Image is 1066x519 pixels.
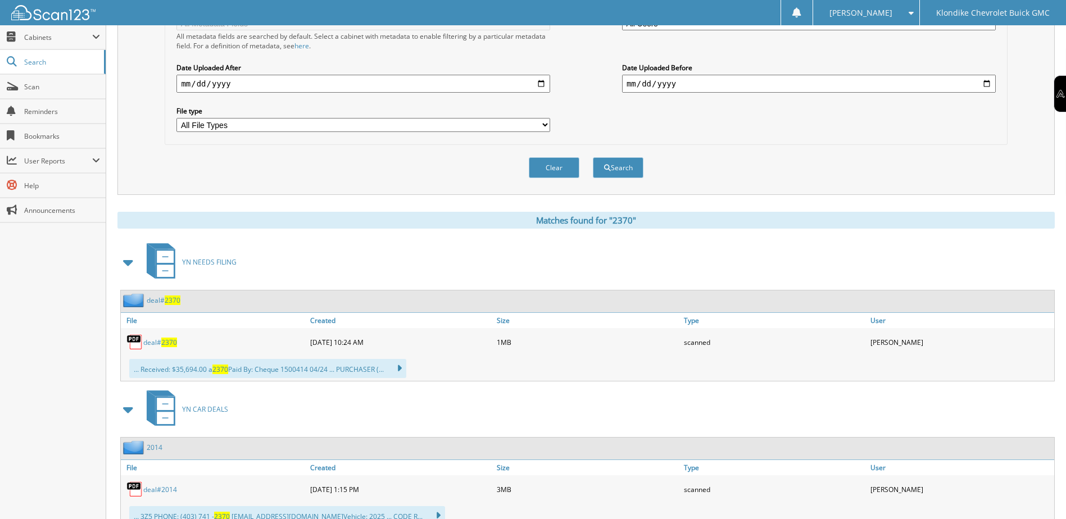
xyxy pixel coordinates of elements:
[143,338,177,347] a: deal#2370
[11,5,96,20] img: scan123-logo-white.svg
[936,10,1050,16] span: Klondike Chevrolet Buick GMC
[24,156,92,166] span: User Reports
[176,63,550,72] label: Date Uploaded After
[24,107,100,116] span: Reminders
[307,313,494,328] a: Created
[294,41,309,51] a: here
[681,313,868,328] a: Type
[529,157,579,178] button: Clear
[494,478,681,500] div: 3MB
[24,57,98,67] span: Search
[147,295,180,305] a: deal#2370
[182,257,237,267] span: YN NEEDS FILING
[123,440,147,454] img: folder2.png
[681,331,868,353] div: scanned
[622,75,996,93] input: end
[143,485,177,494] a: deal#2014
[307,331,494,353] div: [DATE] 10:24 AM
[307,460,494,475] a: Created
[868,313,1054,328] a: User
[161,338,177,347] span: 2370
[126,481,143,498] img: PDF.png
[176,31,550,51] div: All metadata fields are searched by default. Select a cabinet with metadata to enable filtering b...
[117,212,1055,229] div: Matches found for "2370"
[140,240,237,284] a: YN NEEDS FILING
[140,387,228,431] a: YN CAR DEALS
[307,478,494,500] div: [DATE] 1:15 PM
[24,82,100,92] span: Scan
[212,365,228,374] span: 2370
[829,10,892,16] span: [PERSON_NAME]
[126,334,143,350] img: PDF.png
[24,131,100,141] span: Bookmarks
[24,181,100,190] span: Help
[622,63,996,72] label: Date Uploaded Before
[681,478,868,500] div: scanned
[868,478,1054,500] div: [PERSON_NAME]
[165,295,180,305] span: 2370
[123,293,147,307] img: folder2.png
[121,313,307,328] a: File
[593,157,643,178] button: Search
[121,460,307,475] a: File
[1010,465,1066,519] iframe: Chat Widget
[176,75,550,93] input: start
[147,443,162,452] a: 2014
[176,106,550,116] label: File type
[494,313,681,328] a: Size
[868,460,1054,475] a: User
[24,33,92,42] span: Cabinets
[129,359,406,378] div: ... Received: $35,694.00 a Paid By: Cheque 1500414 04/24 ... PURCHASER (...
[24,206,100,215] span: Announcements
[868,331,1054,353] div: [PERSON_NAME]
[182,404,228,414] span: YN CAR DEALS
[494,331,681,353] div: 1MB
[681,460,868,475] a: Type
[494,460,681,475] a: Size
